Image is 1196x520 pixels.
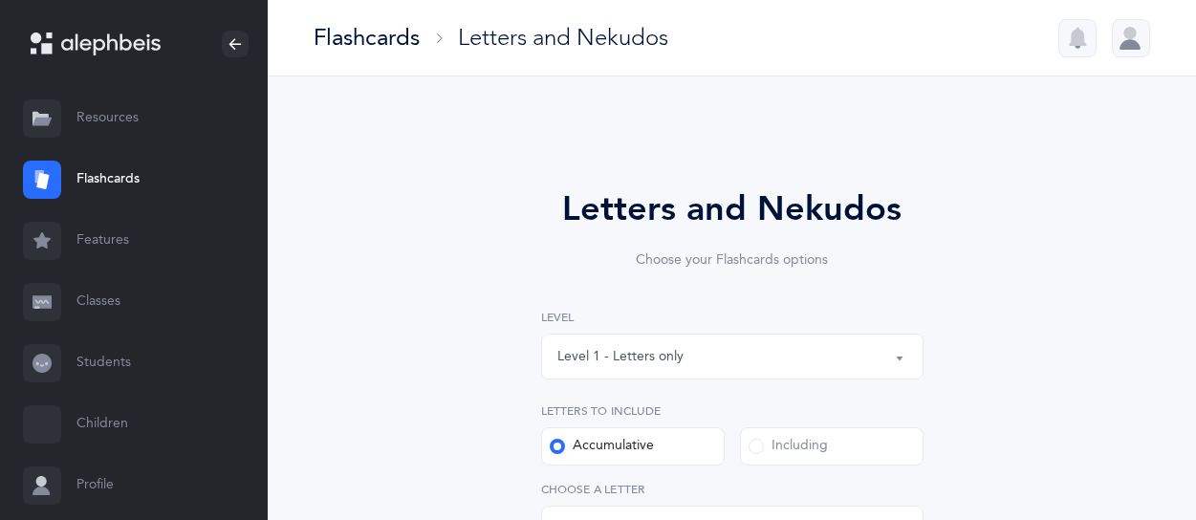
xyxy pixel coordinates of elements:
[541,481,924,498] label: Choose a letter
[458,22,668,54] div: Letters and Nekudos
[541,334,924,379] button: Level 1 - Letters only
[749,437,828,456] div: Including
[488,184,977,235] div: Letters and Nekudos
[550,437,654,456] div: Accumulative
[314,22,420,54] div: Flashcards
[541,309,924,326] label: Level
[488,250,977,271] div: Choose your Flashcards options
[557,347,684,367] div: Level 1 - Letters only
[541,402,924,420] label: Letters to include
